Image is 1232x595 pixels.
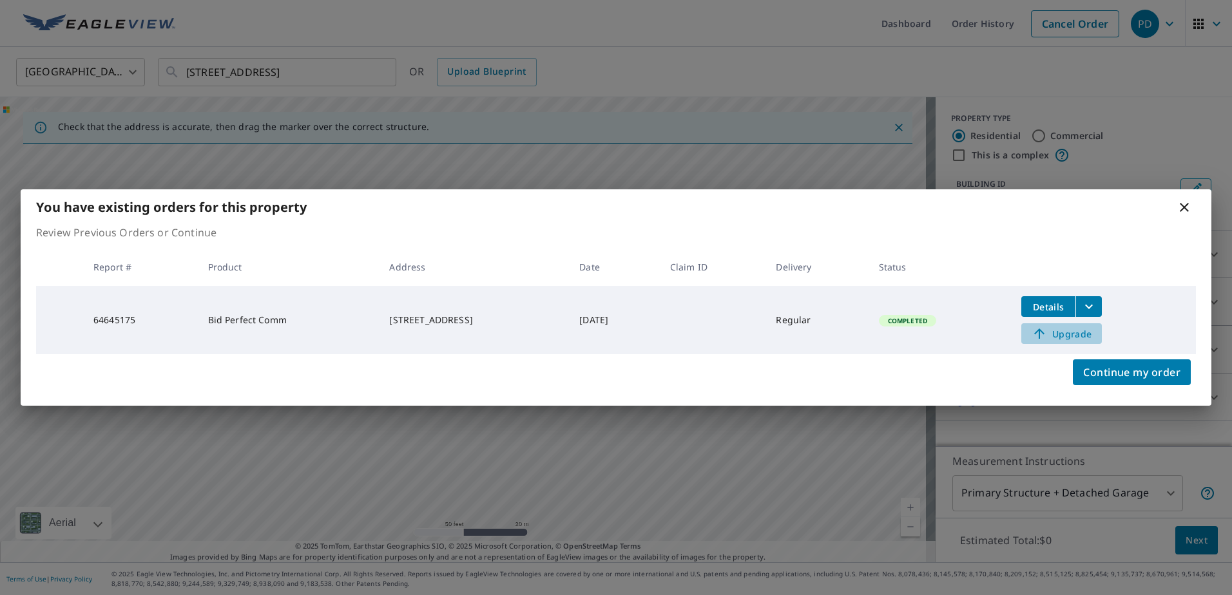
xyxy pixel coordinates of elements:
p: Review Previous Orders or Continue [36,225,1196,240]
td: Regular [765,286,868,354]
th: Product [198,248,380,286]
span: Upgrade [1029,326,1094,341]
th: Address [379,248,569,286]
th: Report # [83,248,198,286]
th: Delivery [765,248,868,286]
td: Bid Perfect Comm [198,286,380,354]
th: Status [869,248,1012,286]
a: Upgrade [1021,323,1102,344]
th: Claim ID [660,248,766,286]
td: [DATE] [569,286,659,354]
div: [STREET_ADDRESS] [389,314,559,326]
button: detailsBtn-64645175 [1021,296,1075,317]
b: You have existing orders for this property [36,198,307,216]
span: Details [1029,301,1068,313]
button: Continue my order [1073,359,1191,385]
button: filesDropdownBtn-64645175 [1075,296,1102,317]
span: Continue my order [1083,363,1180,381]
span: Completed [880,316,935,325]
th: Date [569,248,659,286]
td: 64645175 [83,286,198,354]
